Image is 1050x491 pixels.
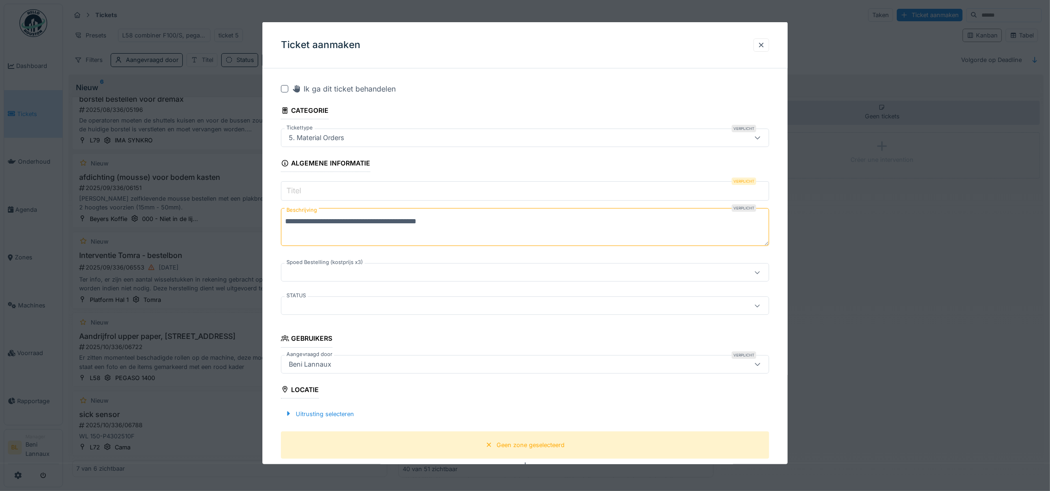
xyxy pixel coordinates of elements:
div: Verplicht [732,178,756,185]
div: Verplicht [732,125,756,132]
div: Geen zone geselecteerd [497,441,565,449]
label: STATUS [285,292,308,300]
div: Algemene informatie [281,156,370,172]
label: Titel [285,185,303,196]
div: Verplicht [732,351,756,358]
div: Categorie [281,104,329,119]
div: Ik ga dit ticket behandelen [292,83,396,94]
label: Tickettype [285,124,315,132]
label: Beschrijving [285,204,319,216]
label: Spoed Bestelling (kostprijs x3) [285,258,365,266]
div: 5. Material Orders [285,133,348,143]
label: Aangevraagd door [285,350,334,358]
div: Verplicht [732,204,756,212]
div: Uitrusting selecteren [281,407,358,420]
div: Beni Lannaux [285,359,335,369]
div: Gebruikers [281,331,332,347]
h3: Ticket aanmaken [281,39,360,51]
div: Locatie [281,382,319,398]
